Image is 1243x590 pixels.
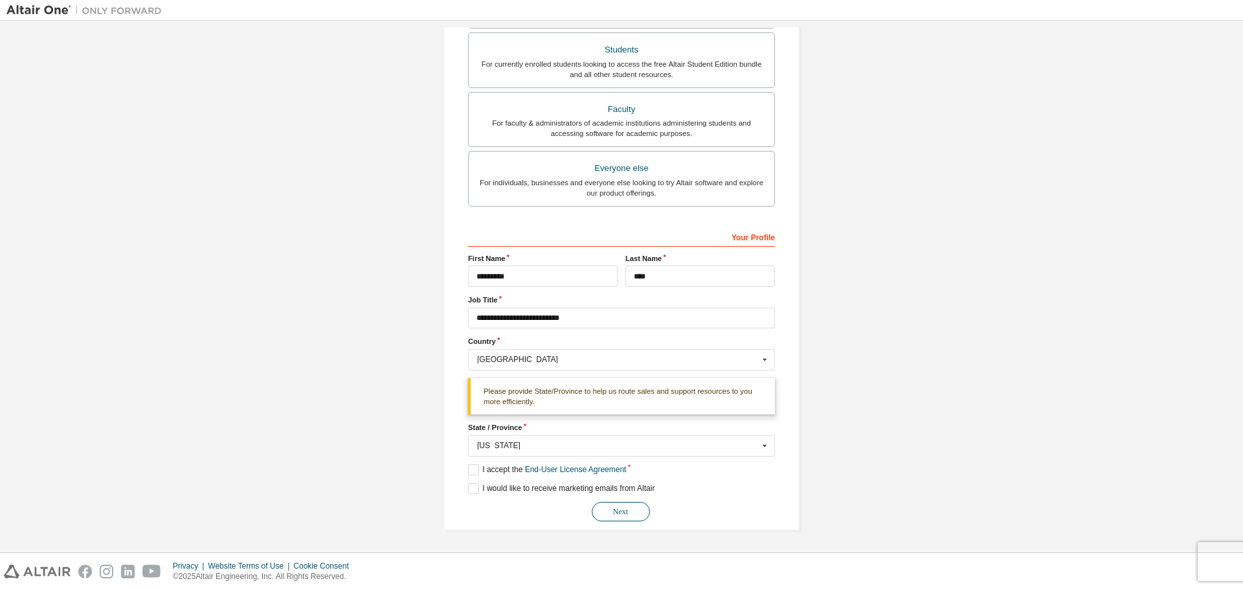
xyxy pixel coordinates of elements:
div: For currently enrolled students looking to access the free Altair Student Edition bundle and all ... [476,59,767,80]
div: Faculty [476,100,767,119]
img: linkedin.svg [121,565,135,578]
div: Your Profile [468,226,775,247]
label: Country [468,336,775,346]
img: altair_logo.svg [4,565,71,578]
a: End-User License Agreement [525,465,627,474]
label: Job Title [468,295,775,305]
p: © 2025 Altair Engineering, Inc. All Rights Reserved. [173,571,357,582]
div: Students [476,41,767,59]
img: youtube.svg [142,565,161,578]
label: State / Province [468,422,775,433]
div: For individuals, businesses and everyone else looking to try Altair software and explore our prod... [476,177,767,198]
label: First Name [468,253,618,264]
div: [US_STATE] [477,442,759,449]
div: Please provide State/Province to help us route sales and support resources to you more efficiently. [468,378,775,415]
div: Website Terms of Use [208,561,293,571]
img: facebook.svg [78,565,92,578]
label: I accept the [468,464,626,475]
img: instagram.svg [100,565,113,578]
button: Next [592,502,650,521]
div: For faculty & administrators of academic institutions administering students and accessing softwa... [476,118,767,139]
div: Everyone else [476,159,767,177]
img: Altair One [6,4,168,17]
div: Privacy [173,561,208,571]
label: Last Name [625,253,775,264]
div: Cookie Consent [293,561,356,571]
label: I would like to receive marketing emails from Altair [468,483,655,494]
div: [GEOGRAPHIC_DATA] [477,356,759,363]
